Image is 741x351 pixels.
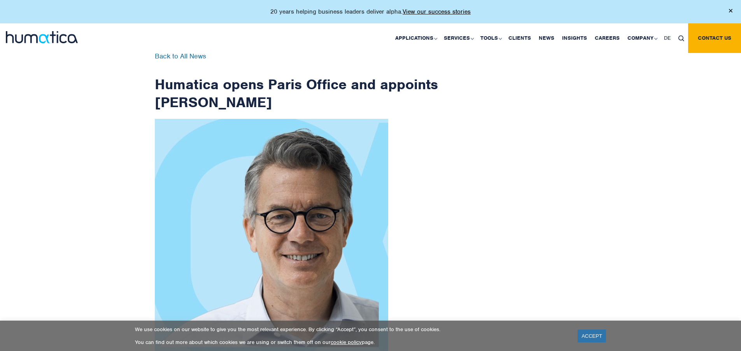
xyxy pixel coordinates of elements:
img: logo [6,31,78,43]
a: cookie policy [331,339,362,346]
a: Insights [558,23,591,53]
a: DE [660,23,674,53]
a: Clients [505,23,535,53]
img: search_icon [678,35,684,41]
p: 20 years helping business leaders deliver alpha. [270,8,471,16]
a: Careers [591,23,624,53]
a: Tools [476,23,505,53]
h1: Humatica opens Paris Office and appoints [PERSON_NAME] [155,53,439,111]
a: View our success stories [403,8,471,16]
p: You can find out more about which cookies we are using or switch them off on our page. [135,339,568,346]
a: Contact us [688,23,741,53]
span: DE [664,35,671,41]
p: We use cookies on our website to give you the most relevant experience. By clicking “Accept”, you... [135,326,568,333]
a: ACCEPT [578,330,606,342]
a: News [535,23,558,53]
a: Back to All News [155,52,206,60]
a: Applications [391,23,440,53]
a: Company [624,23,660,53]
a: Services [440,23,476,53]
